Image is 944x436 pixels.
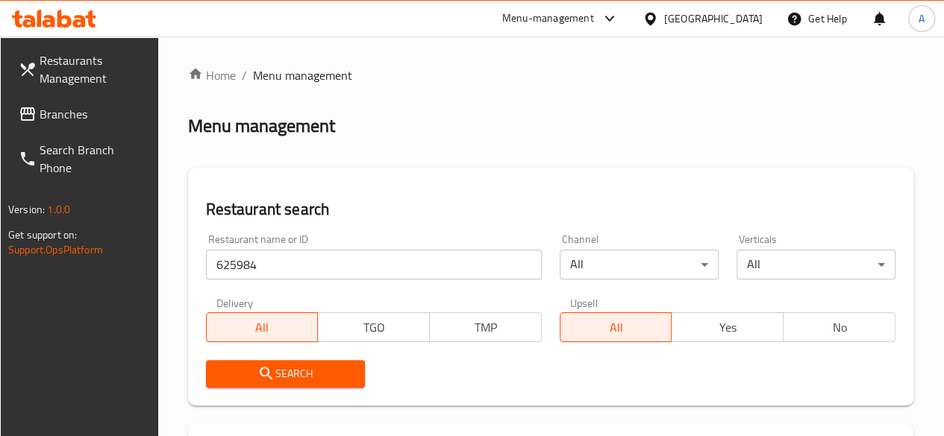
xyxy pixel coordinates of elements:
span: Search Branch Phone [40,141,146,177]
button: TGO [317,312,430,342]
span: Search [218,364,353,383]
span: TMP [436,317,536,338]
div: All [560,250,719,279]
span: All [213,317,313,338]
a: Home [188,66,236,84]
button: TMP [429,312,542,342]
span: 1.0.0 [47,200,70,219]
button: No [783,312,895,342]
a: Branches [7,96,158,132]
span: TGO [324,317,424,338]
span: All [566,317,666,338]
div: [GEOGRAPHIC_DATA] [664,10,763,27]
span: Menu management [253,66,352,84]
a: Search Branch Phone [7,132,158,186]
span: Restaurants Management [40,51,146,87]
input: Search for restaurant name or ID.. [206,250,542,279]
div: Menu-management [502,10,594,28]
a: Restaurants Management [7,42,158,96]
nav: breadcrumb [188,66,913,84]
div: All [737,250,895,279]
span: Version: [8,200,45,219]
span: No [790,317,890,338]
span: Get support on: [8,225,77,244]
span: Yes [678,317,778,338]
span: A [919,10,925,27]
button: All [560,312,672,342]
button: All [206,312,319,342]
a: Support.OpsPlatform [8,240,103,259]
h2: Restaurant search [206,198,895,221]
button: Yes [671,312,784,342]
label: Upsell [570,297,598,308]
li: / [242,66,247,84]
h2: Menu management [188,114,335,138]
span: Branches [40,105,146,123]
button: Search [206,360,365,388]
label: Delivery [216,297,254,308]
